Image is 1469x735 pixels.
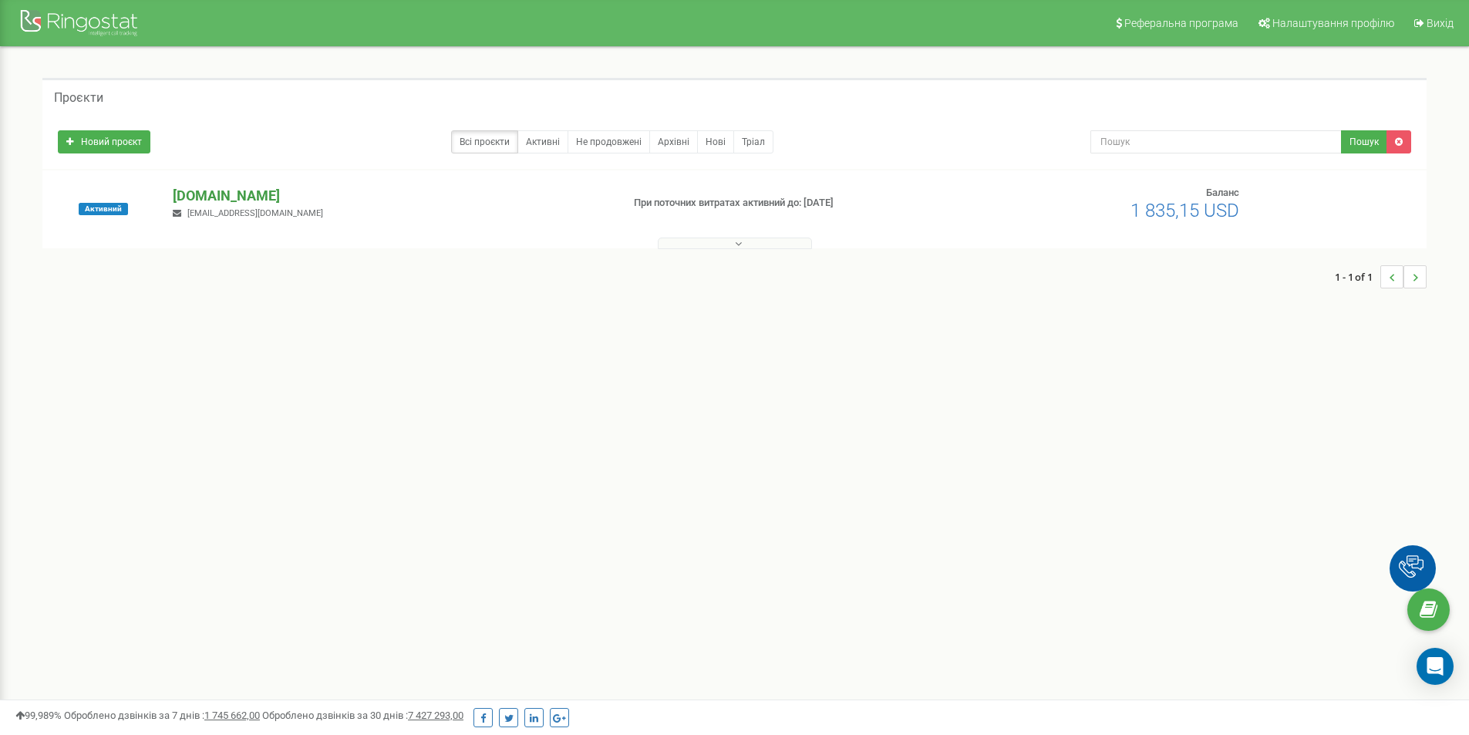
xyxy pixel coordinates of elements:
span: Оброблено дзвінків за 7 днів : [64,710,260,721]
a: Всі проєкти [451,130,518,153]
input: Пошук [1090,130,1342,153]
button: Пошук [1341,130,1387,153]
a: Новий проєкт [58,130,150,153]
span: Баланс [1206,187,1239,198]
span: Реферальна програма [1124,17,1238,29]
a: Архівні [649,130,698,153]
span: Активний [79,203,128,215]
div: Open Intercom Messenger [1417,648,1454,685]
span: Оброблено дзвінків за 30 днів : [262,710,463,721]
span: Налаштування профілю [1272,17,1394,29]
a: Не продовжені [568,130,650,153]
span: 99,989% [15,710,62,721]
p: [DOMAIN_NAME] [173,186,608,206]
span: 1 - 1 of 1 [1335,265,1380,288]
a: Нові [697,130,734,153]
span: 1 835,15 USD [1130,200,1239,221]
span: Вихід [1427,17,1454,29]
p: При поточних витратах активний до: [DATE] [634,196,955,211]
u: 7 427 293,00 [408,710,463,721]
h5: Проєкти [54,91,103,105]
u: 1 745 662,00 [204,710,260,721]
a: Тріал [733,130,773,153]
a: Активні [517,130,568,153]
nav: ... [1335,250,1427,304]
span: [EMAIL_ADDRESS][DOMAIN_NAME] [187,208,323,218]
